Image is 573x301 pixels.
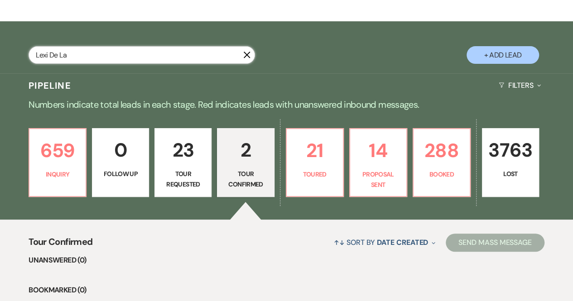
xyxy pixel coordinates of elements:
[35,135,80,166] p: 659
[334,238,345,247] span: ↑↓
[154,128,212,197] a: 23Tour Requested
[29,254,544,266] li: Unanswered (0)
[29,128,87,197] a: 659Inquiry
[488,169,533,179] p: Lost
[92,128,149,197] a: 0Follow Up
[223,169,268,189] p: Tour Confirmed
[356,135,401,166] p: 14
[446,234,544,252] button: Send Mass Message
[419,169,464,179] p: Booked
[160,169,206,189] p: Tour Requested
[292,135,337,166] p: 21
[292,169,337,179] p: Toured
[29,79,71,92] h3: Pipeline
[98,135,143,165] p: 0
[413,128,471,197] a: 288Booked
[98,169,143,179] p: Follow Up
[286,128,344,197] a: 21Toured
[29,284,544,296] li: Bookmarked (0)
[223,135,268,165] p: 2
[467,46,539,64] button: + Add Lead
[217,128,274,197] a: 2Tour Confirmed
[349,128,407,197] a: 14Proposal Sent
[29,235,92,254] span: Tour Confirmed
[160,135,206,165] p: 23
[482,128,539,197] a: 3763Lost
[29,46,255,64] input: Search by name, event date, email address or phone number
[35,169,80,179] p: Inquiry
[419,135,464,166] p: 288
[356,169,401,190] p: Proposal Sent
[330,230,439,254] button: Sort By Date Created
[377,238,428,247] span: Date Created
[488,135,533,165] p: 3763
[495,73,544,97] button: Filters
